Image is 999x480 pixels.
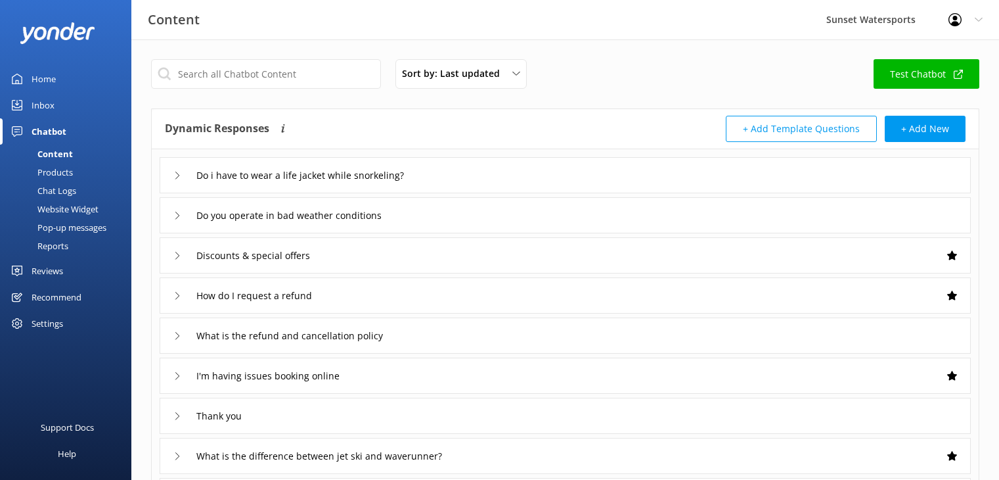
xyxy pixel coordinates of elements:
[58,441,76,467] div: Help
[8,237,131,255] a: Reports
[8,181,76,200] div: Chat Logs
[41,414,94,441] div: Support Docs
[8,218,131,237] a: Pop-up messages
[8,218,106,237] div: Pop-up messages
[32,310,63,337] div: Settings
[151,59,381,89] input: Search all Chatbot Content
[20,22,95,44] img: yonder-white-logo.png
[885,116,966,142] button: + Add New
[8,163,73,181] div: Products
[8,145,73,163] div: Content
[165,116,269,142] h4: Dynamic Responses
[8,163,131,181] a: Products
[32,66,56,92] div: Home
[32,118,66,145] div: Chatbot
[874,59,979,89] a: Test Chatbot
[8,181,131,200] a: Chat Logs
[32,92,55,118] div: Inbox
[32,284,81,310] div: Recommend
[402,66,508,81] span: Sort by: Last updated
[148,9,200,30] h3: Content
[8,237,68,255] div: Reports
[8,145,131,163] a: Content
[32,258,63,284] div: Reviews
[8,200,99,218] div: Website Widget
[8,200,131,218] a: Website Widget
[726,116,877,142] button: + Add Template Questions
